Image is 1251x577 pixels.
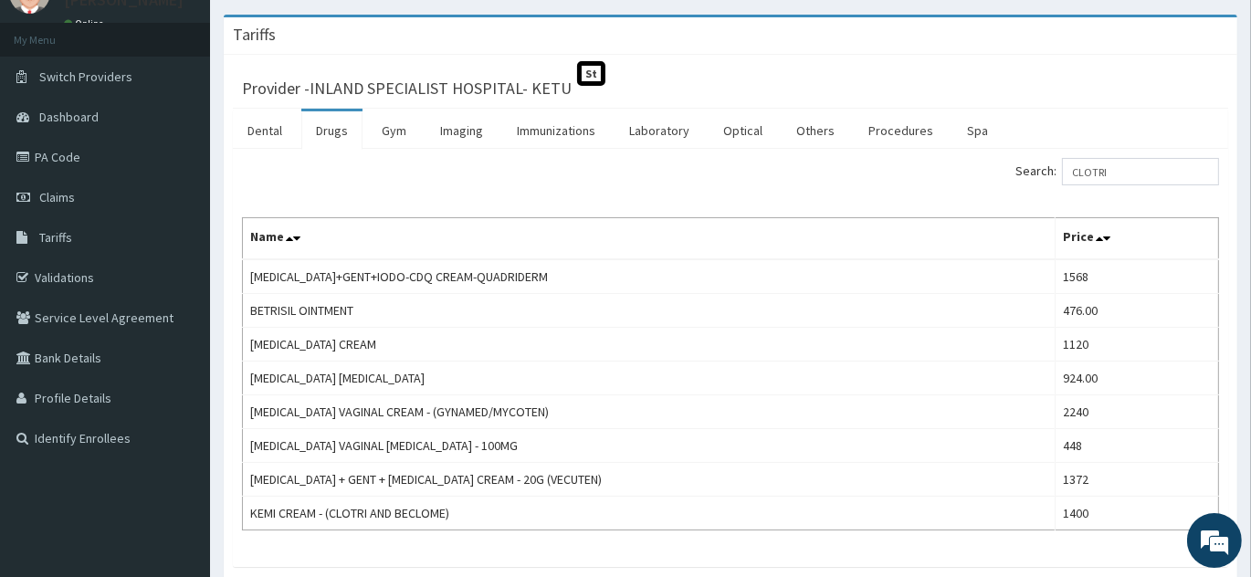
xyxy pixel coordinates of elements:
[95,102,307,126] div: Chat with us now
[1055,218,1218,260] th: Price
[243,328,1056,362] td: [MEDICAL_DATA] CREAM
[243,362,1056,395] td: [MEDICAL_DATA] [MEDICAL_DATA]
[243,497,1056,530] td: KEMI CREAM - (CLOTRI AND BECLOME)
[1055,328,1218,362] td: 1120
[577,61,605,86] span: St
[367,111,421,150] a: Gym
[1055,362,1218,395] td: 924.00
[9,383,348,447] textarea: Type your message and hit 'Enter'
[39,109,99,125] span: Dashboard
[233,26,276,43] h3: Tariffs
[300,9,343,53] div: Minimize live chat window
[782,111,849,150] a: Others
[1055,294,1218,328] td: 476.00
[502,111,610,150] a: Immunizations
[615,111,704,150] a: Laboratory
[301,111,363,150] a: Drugs
[39,68,132,85] span: Switch Providers
[1055,463,1218,497] td: 1372
[854,111,948,150] a: Procedures
[709,111,777,150] a: Optical
[233,111,297,150] a: Dental
[106,173,252,357] span: We're online!
[1062,158,1219,185] input: Search:
[39,189,75,205] span: Claims
[39,229,72,246] span: Tariffs
[243,259,1056,294] td: [MEDICAL_DATA]+GENT+IODO-CDQ CREAM-QUADRIDERM
[1055,429,1218,463] td: 448
[1055,395,1218,429] td: 2240
[1015,158,1219,185] label: Search:
[243,395,1056,429] td: [MEDICAL_DATA] VAGINAL CREAM - (GYNAMED/MYCOTEN)
[243,218,1056,260] th: Name
[243,294,1056,328] td: BETRISIL OINTMENT
[243,463,1056,497] td: [MEDICAL_DATA] + GENT + [MEDICAL_DATA] CREAM - 20G (VECUTEN)
[243,429,1056,463] td: [MEDICAL_DATA] VAGINAL [MEDICAL_DATA] - 100MG
[1055,259,1218,294] td: 1568
[426,111,498,150] a: Imaging
[242,80,572,97] h3: Provider - INLAND SPECIALIST HOSPITAL- KETU
[64,17,108,30] a: Online
[1055,497,1218,530] td: 1400
[952,111,1003,150] a: Spa
[34,91,74,137] img: d_794563401_company_1708531726252_794563401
